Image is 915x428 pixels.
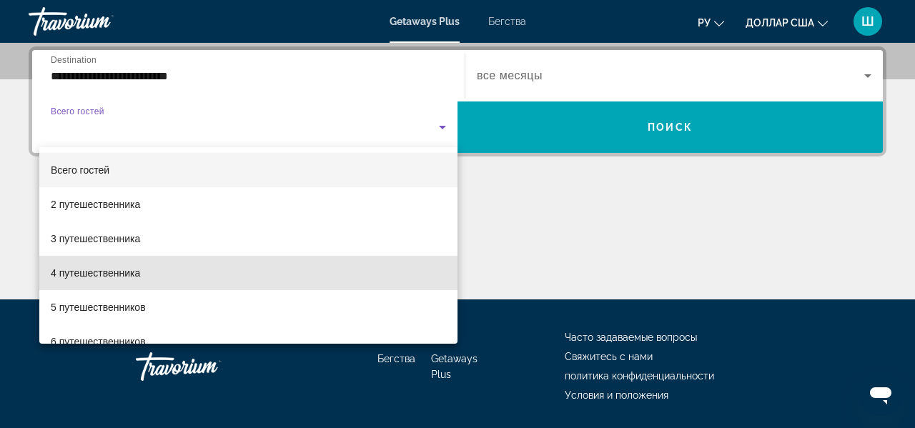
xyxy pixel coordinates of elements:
font: 3 путешественника [51,233,140,244]
font: 4 путешественника [51,267,140,279]
font: 2 путешественника [51,199,140,210]
font: Всего гостей [51,164,109,176]
font: 5 путешественников [51,302,146,313]
iframe: Кнопка запуска окна обмена сообщениями [858,371,904,417]
font: 6 путешественников [51,336,146,347]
